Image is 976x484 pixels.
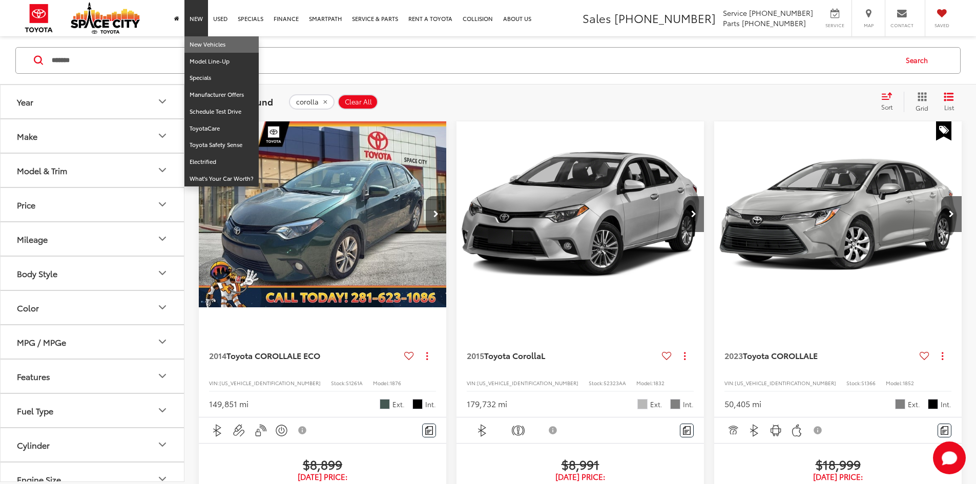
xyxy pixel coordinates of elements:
[676,347,694,365] button: Actions
[637,399,648,409] span: Classic Silver Metallic
[17,474,61,483] div: Engine Size
[156,335,169,348] div: MPG / MPGe
[908,399,920,409] span: Ext.
[861,379,876,387] span: S1366
[373,379,390,387] span: Model:
[636,379,653,387] span: Model:
[714,121,963,307] a: 2023 Toyota COROLLA LE FWD2023 Toyota COROLLA LE FWD2023 Toyota COROLLA LE FWD2023 Toyota COROLLA...
[936,91,962,112] button: List View
[275,424,288,437] img: Keyless Ignition System
[714,121,963,307] div: 2023 Toyota COROLLA LE 0
[184,120,259,137] a: ToyotaCare
[456,121,705,308] img: 2015 Toyota Corolla L
[209,472,436,482] span: [DATE] Price:
[226,349,293,361] span: Toyota COROLLA
[650,399,662,409] span: Ext.
[714,121,963,308] img: 2023 Toyota COROLLA LE FWD
[933,441,966,474] svg: Start Chat
[17,302,39,312] div: Color
[770,424,782,437] img: Android Auto
[467,398,507,410] div: 179,732 mi
[476,424,489,437] img: Bluetooth®
[809,349,818,361] span: LE
[346,379,363,387] span: S1261A
[933,441,966,474] button: Toggle Chat Window
[941,399,951,409] span: Int.
[1,153,185,186] button: Model & TrimModel & Trim
[933,347,951,365] button: Actions
[903,379,914,387] span: 1852
[198,121,447,307] a: 2014 Toyota COROLLA LE ECO PREMIUM2014 Toyota COROLLA LE ECO PREMIUM2014 Toyota COROLLA LE ECO PR...
[748,424,761,437] img: Bluetooth®
[1,359,185,392] button: FeaturesFeatures
[723,18,740,28] span: Parts
[425,426,433,435] img: Comments
[184,154,259,171] a: Electrified
[726,424,739,437] img: Adaptive Cruise Control
[456,121,705,307] div: 2015 Toyota Corolla L 0
[184,53,259,70] a: Model Line-Up
[683,196,704,232] button: Next image
[467,350,658,361] a: 2015Toyota CorollaL
[467,472,694,482] span: [DATE] Price:
[1,222,185,255] button: MileageMileage
[930,22,953,29] span: Saved
[219,379,321,387] span: [US_VEHICLE_IDENTIFICATION_NUMBER]
[916,103,928,112] span: Grid
[51,48,896,72] input: Search by Make, Model, or Keyword
[17,268,57,278] div: Body Style
[467,379,477,387] span: VIN:
[589,379,604,387] span: Stock:
[156,404,169,416] div: Fuel Type
[881,102,892,111] span: Sort
[735,379,836,387] span: [US_VEHICLE_IDENTIFICATION_NUMBER]
[380,399,390,409] span: 4Evergreen Mica
[928,399,938,409] span: Black
[809,419,827,441] button: View Disclaimer
[184,87,259,103] a: Manufacturer Offers
[1,325,185,358] button: MPG / MPGeMPG / MPGe
[71,2,140,34] img: Space City Toyota
[412,399,423,409] span: Black For Limited/Trail B
[426,196,446,232] button: Next image
[724,398,761,410] div: 50,405 mi
[614,10,716,26] span: [PHONE_NUMBER]
[17,96,33,106] div: Year
[209,350,400,361] a: 2014Toyota COROLLALE ECO
[604,379,626,387] span: 52323AA
[724,472,951,482] span: [DATE] Price:
[184,70,259,87] a: Specials
[426,352,428,360] span: dropdown dots
[156,164,169,176] div: Model & Trim
[823,22,846,29] span: Service
[541,349,545,361] span: L
[17,439,50,449] div: Cylinder
[936,121,951,141] span: Special
[583,10,611,26] span: Sales
[683,399,694,409] span: Int.
[890,22,913,29] span: Contact
[484,349,541,361] span: Toyota Corolla
[791,424,803,437] img: Apple CarPlay
[296,97,319,106] span: corolla
[477,379,578,387] span: [US_VEHICLE_IDENTIFICATION_NUMBER]
[1,85,185,118] button: YearYear
[723,8,747,18] span: Service
[184,171,259,187] a: What's Your Car Worth?
[338,94,378,109] button: Clear All
[846,379,861,387] span: Stock:
[294,419,312,441] button: View Disclaimer
[156,130,169,142] div: Make
[1,256,185,289] button: Body StyleBody Style
[156,301,169,313] div: Color
[876,91,904,112] button: Select sort value
[198,121,447,307] div: 2014 Toyota COROLLA LE ECO 0
[1,393,185,427] button: Fuel TypeFuel Type
[17,165,67,175] div: Model & Trim
[425,399,436,409] span: Int.
[198,121,447,308] img: 2014 Toyota COROLLA LE ECO PREMIUM
[904,91,936,112] button: Grid View
[724,379,735,387] span: VIN:
[456,121,705,307] a: 2015 Toyota Corolla L2015 Toyota Corolla L2015 Toyota Corolla L2015 Toyota Corolla L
